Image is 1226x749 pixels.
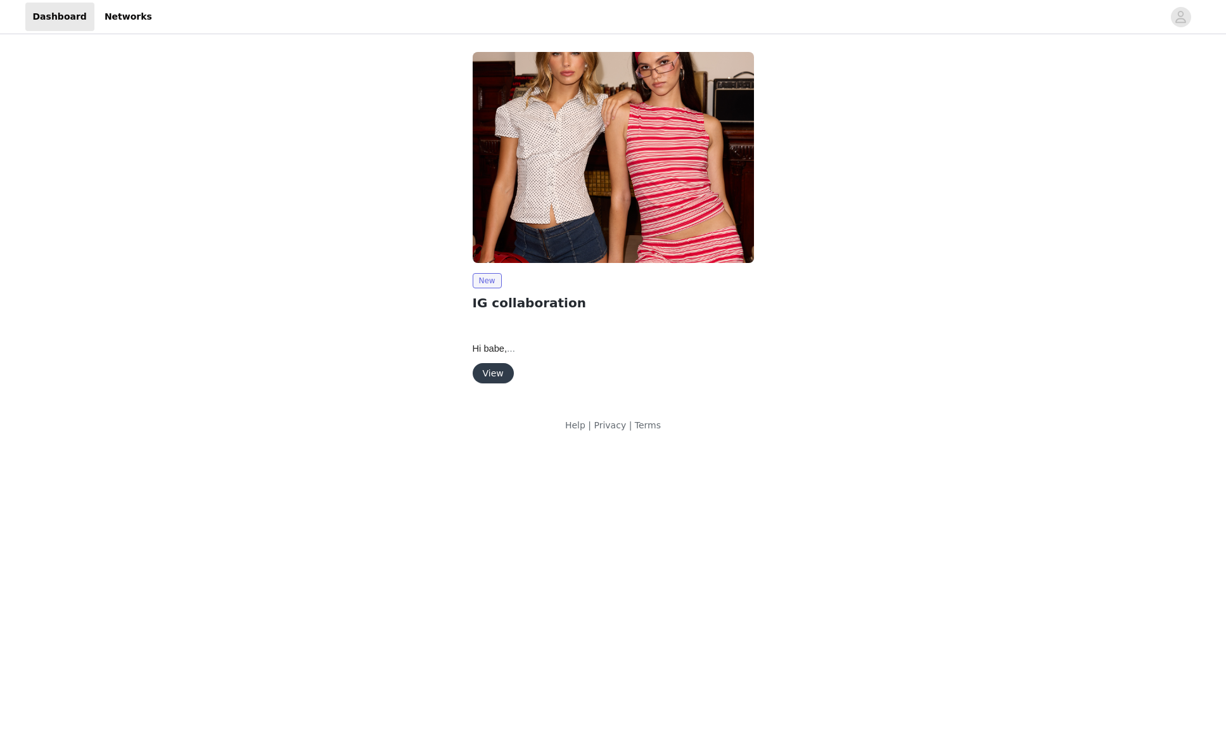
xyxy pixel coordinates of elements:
[473,273,502,288] span: New
[25,3,94,31] a: Dashboard
[97,3,160,31] a: Networks
[565,420,585,430] a: Help
[635,420,661,430] a: Terms
[629,420,632,430] span: |
[473,52,754,263] img: Edikted
[588,420,591,430] span: |
[473,343,516,354] span: Hi babe,
[594,420,626,430] a: Privacy
[473,363,514,383] button: View
[1175,7,1187,27] div: avatar
[473,293,754,312] h2: IG collaboration
[473,369,514,378] a: View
